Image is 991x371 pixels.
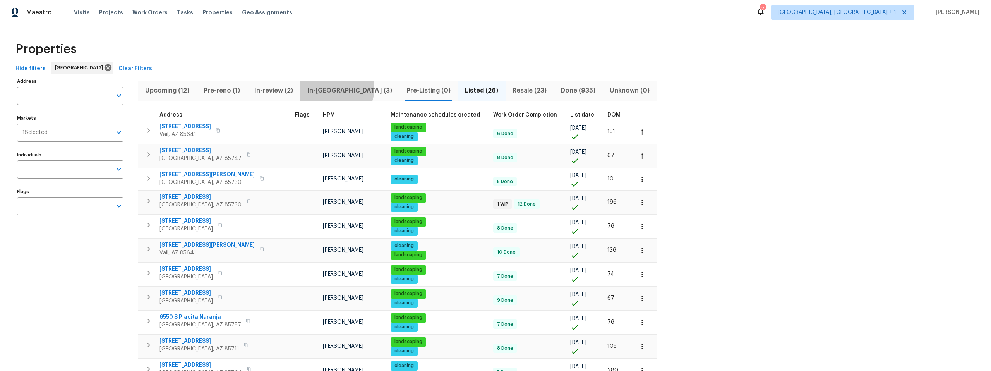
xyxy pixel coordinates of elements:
span: [GEOGRAPHIC_DATA] [159,225,213,233]
span: 74 [607,271,614,277]
label: Individuals [17,153,123,157]
span: [DATE] [570,149,586,155]
span: [GEOGRAPHIC_DATA], AZ 85711 [159,345,239,353]
span: [PERSON_NAME] [323,271,363,277]
span: Done (935) [559,85,598,96]
span: [DATE] [570,316,586,321]
span: Work Order Completion [493,112,557,118]
button: Open [113,127,124,138]
span: In-review (2) [252,85,295,96]
span: [GEOGRAPHIC_DATA] [159,297,213,305]
span: Maestro [26,9,52,16]
span: cleaning [391,362,417,369]
span: Properties [202,9,233,16]
span: [DATE] [570,244,586,249]
span: Tasks [177,10,193,15]
span: cleaning [391,204,417,210]
span: Pre-Listing (0) [404,85,453,96]
span: [STREET_ADDRESS] [159,147,242,155]
span: Work Orders [132,9,168,16]
button: Open [113,201,124,211]
span: [PERSON_NAME] [323,129,363,134]
span: cleaning [391,133,417,140]
span: [DATE] [570,173,586,178]
span: 67 [607,295,614,301]
span: [PERSON_NAME] [323,223,363,229]
span: 136 [607,247,616,253]
button: Clear Filters [115,62,155,76]
span: 105 [607,344,617,349]
span: [PERSON_NAME] [323,247,363,253]
span: [PERSON_NAME] [323,319,363,325]
span: [GEOGRAPHIC_DATA], [GEOGRAPHIC_DATA] + 1 [778,9,896,16]
span: 8 Done [494,345,516,352]
span: [PERSON_NAME] [323,344,363,349]
span: Unknown (0) [607,85,652,96]
span: [STREET_ADDRESS] [159,361,242,369]
span: cleaning [391,157,417,164]
span: 1 WIP [494,201,511,208]
span: [STREET_ADDRESS] [159,265,213,273]
span: [GEOGRAPHIC_DATA] [55,64,106,72]
span: In-[GEOGRAPHIC_DATA] (3) [305,85,394,96]
span: 10 Done [494,249,519,256]
span: [STREET_ADDRESS] [159,289,213,297]
span: landscaping [391,338,425,345]
span: 8 Done [494,155,516,161]
span: 5 Done [494,179,516,185]
span: Clear Filters [118,64,152,74]
div: [GEOGRAPHIC_DATA] [51,62,113,74]
span: [STREET_ADDRESS][PERSON_NAME] [159,241,255,249]
span: cleaning [391,228,417,234]
span: [DATE] [570,292,586,297]
span: [GEOGRAPHIC_DATA], AZ 85730 [159,201,242,209]
div: 2 [760,5,765,12]
span: 7 Done [494,273,516,280]
span: [DATE] [570,340,586,345]
span: [STREET_ADDRESS] [159,217,213,225]
span: cleaning [391,300,417,306]
span: Properties [15,45,77,53]
span: 76 [607,223,614,229]
span: 196 [607,199,617,205]
span: Maintenance schedules created [391,112,480,118]
label: Markets [17,116,123,120]
button: Hide filters [12,62,49,76]
span: [GEOGRAPHIC_DATA], AZ 85757 [159,321,241,329]
span: Flags [295,112,310,118]
label: Flags [17,189,123,194]
span: Vail, AZ 85641 [159,249,255,257]
span: Vail, AZ 85641 [159,131,211,138]
span: [PERSON_NAME] [323,153,363,158]
span: 151 [607,129,615,134]
span: landscaping [391,194,425,201]
span: cleaning [391,348,417,354]
button: Open [113,164,124,175]
button: Open [113,90,124,101]
span: [STREET_ADDRESS][PERSON_NAME] [159,171,255,179]
span: 76 [607,319,614,325]
span: [STREET_ADDRESS] [159,193,242,201]
span: [DATE] [570,196,586,201]
span: cleaning [391,276,417,282]
span: Geo Assignments [242,9,292,16]
span: landscaping [391,218,425,225]
span: 9 Done [494,297,516,304]
span: 1 Selected [22,129,48,136]
span: [DATE] [570,268,586,273]
span: [PERSON_NAME] [933,9,979,16]
span: landscaping [391,252,425,258]
label: Address [17,79,123,84]
span: Hide filters [15,64,46,74]
span: landscaping [391,124,425,131]
span: landscaping [391,314,425,321]
span: 6550 S Placita Naranja [159,313,241,321]
span: HPM [323,112,335,118]
span: DOM [607,112,621,118]
span: landscaping [391,148,425,155]
span: Resale (23) [510,85,549,96]
span: [PERSON_NAME] [323,295,363,301]
span: [DATE] [570,125,586,131]
span: List date [570,112,594,118]
span: [DATE] [570,220,586,225]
